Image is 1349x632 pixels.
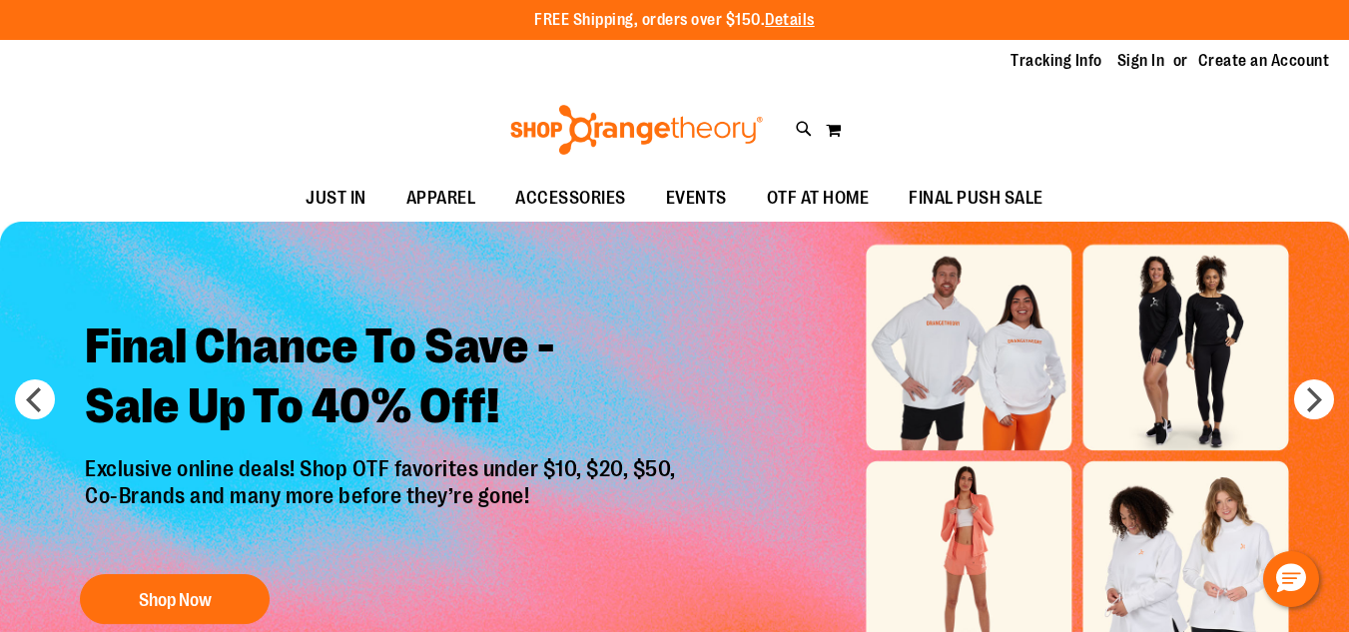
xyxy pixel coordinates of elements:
span: FINAL PUSH SALE [909,176,1043,221]
a: FINAL PUSH SALE [889,176,1063,222]
button: Shop Now [80,574,270,624]
img: Shop Orangetheory [507,105,766,155]
button: prev [15,379,55,419]
h2: Final Chance To Save - Sale Up To 40% Off! [70,303,696,457]
a: JUST IN [286,176,386,222]
p: Exclusive online deals! Shop OTF favorites under $10, $20, $50, Co-Brands and many more before th... [70,457,696,555]
a: Details [765,11,815,29]
span: OTF AT HOME [767,176,870,221]
p: FREE Shipping, orders over $150. [534,9,815,32]
button: next [1294,379,1334,419]
button: Hello, have a question? Let’s chat. [1263,551,1319,607]
a: Tracking Info [1011,50,1102,72]
span: JUST IN [306,176,366,221]
a: APPAREL [386,176,496,222]
a: EVENTS [646,176,747,222]
span: EVENTS [666,176,727,221]
span: APPAREL [406,176,476,221]
a: Create an Account [1198,50,1330,72]
span: ACCESSORIES [515,176,626,221]
a: OTF AT HOME [747,176,890,222]
a: Sign In [1117,50,1165,72]
a: ACCESSORIES [495,176,646,222]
